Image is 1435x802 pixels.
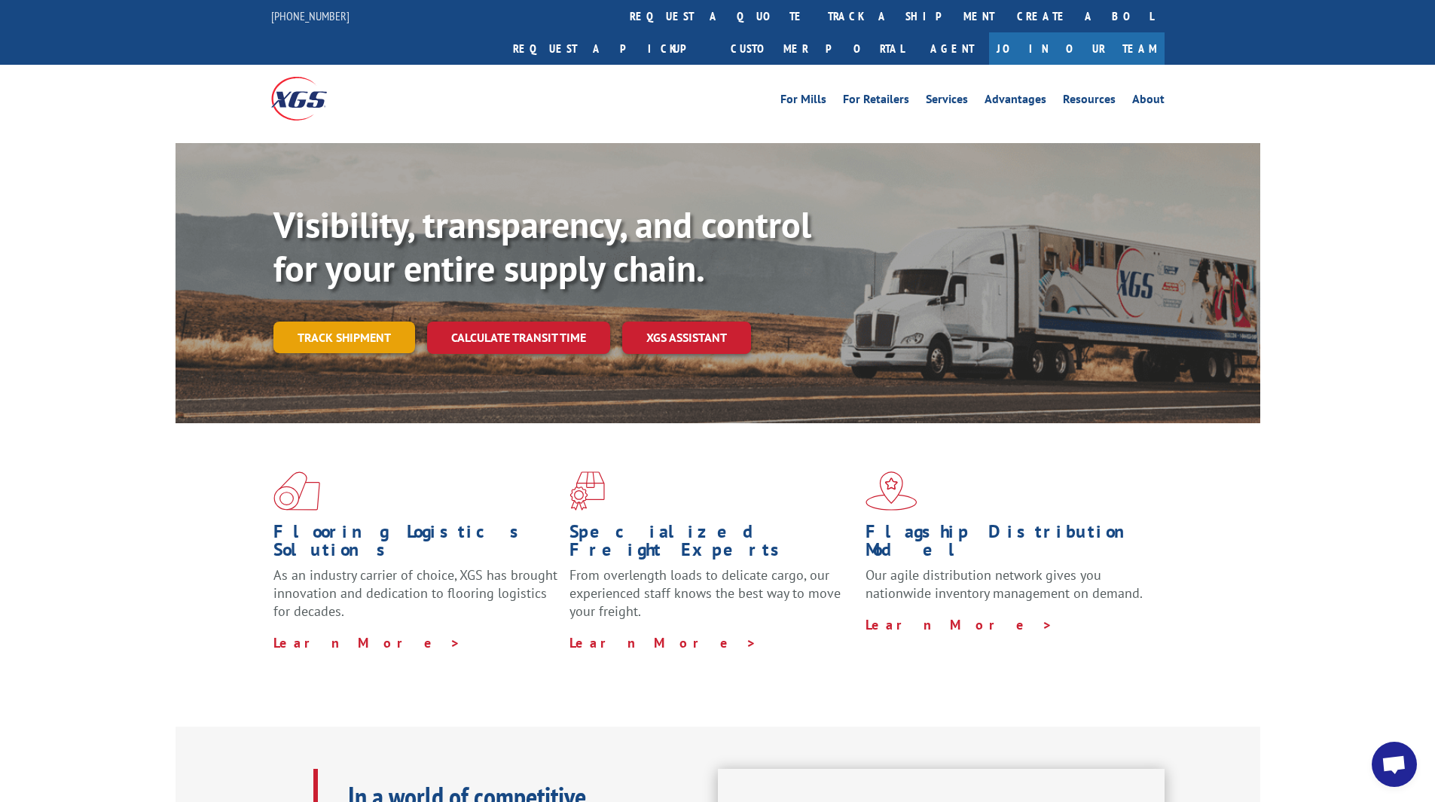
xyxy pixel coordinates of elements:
[427,322,610,354] a: Calculate transit time
[866,523,1150,566] h1: Flagship Distribution Model
[843,93,909,110] a: For Retailers
[273,201,811,291] b: Visibility, transparency, and control for your entire supply chain.
[1132,93,1165,110] a: About
[1372,742,1417,787] div: Open chat
[569,523,854,566] h1: Specialized Freight Experts
[985,93,1046,110] a: Advantages
[926,93,968,110] a: Services
[866,471,917,511] img: xgs-icon-flagship-distribution-model-red
[866,566,1143,602] span: Our agile distribution network gives you nationwide inventory management on demand.
[569,471,605,511] img: xgs-icon-focused-on-flooring-red
[915,32,989,65] a: Agent
[271,8,350,23] a: [PHONE_NUMBER]
[273,523,558,566] h1: Flooring Logistics Solutions
[989,32,1165,65] a: Join Our Team
[273,566,557,620] span: As an industry carrier of choice, XGS has brought innovation and dedication to flooring logistics...
[622,322,751,354] a: XGS ASSISTANT
[569,566,854,633] p: From overlength loads to delicate cargo, our experienced staff knows the best way to move your fr...
[866,616,1053,633] a: Learn More >
[273,471,320,511] img: xgs-icon-total-supply-chain-intelligence-red
[273,322,415,353] a: Track shipment
[780,93,826,110] a: For Mills
[273,634,461,651] a: Learn More >
[569,634,757,651] a: Learn More >
[502,32,719,65] a: Request a pickup
[719,32,915,65] a: Customer Portal
[1063,93,1116,110] a: Resources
